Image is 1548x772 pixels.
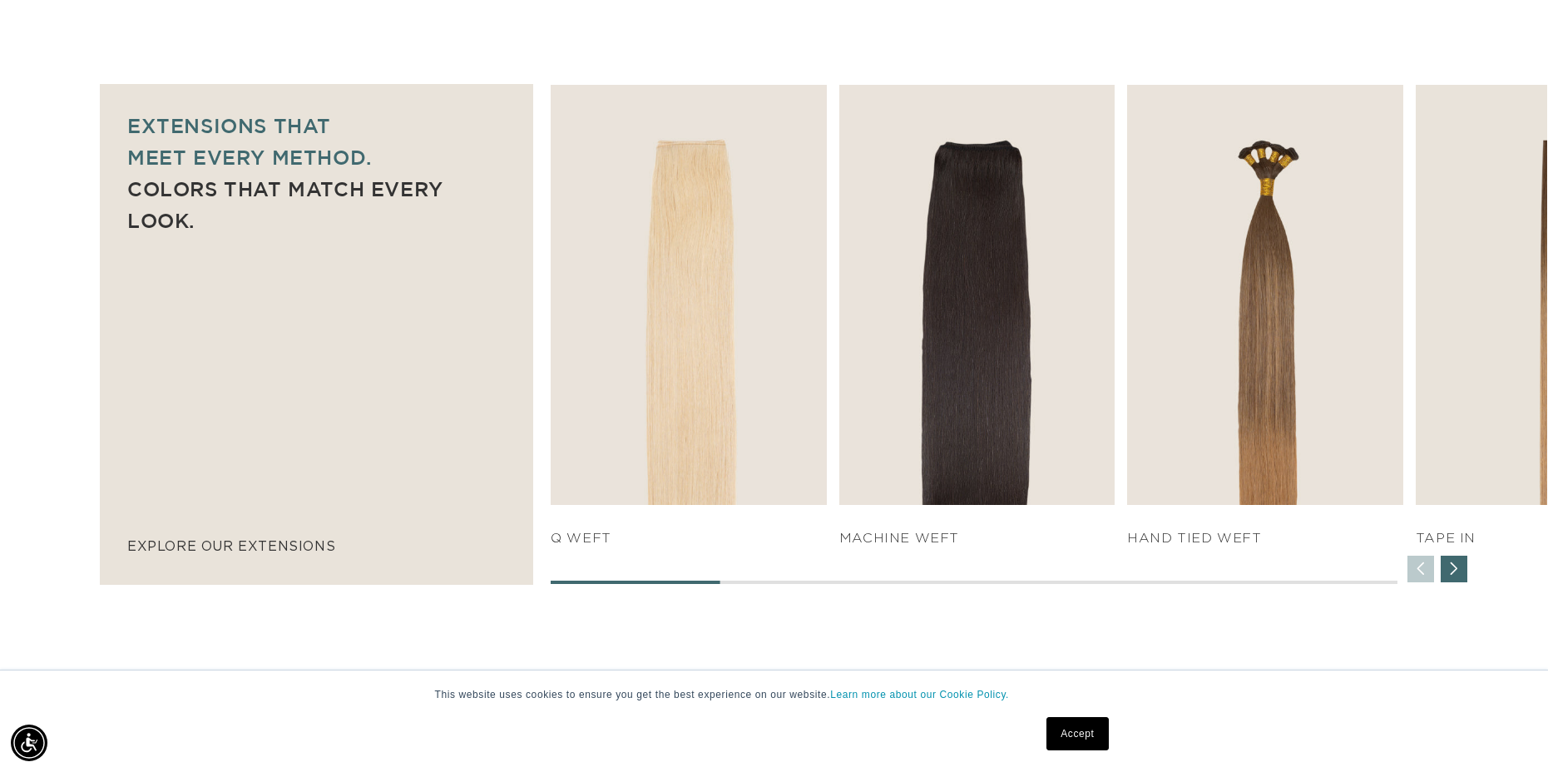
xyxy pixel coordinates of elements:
p: meet every method. [127,141,506,173]
div: 2 / 7 [839,85,1115,547]
p: Colors that match every look. [127,173,506,236]
div: Accessibility Menu [11,725,47,761]
iframe: Chat Widget [1465,692,1548,772]
div: 3 / 7 [1127,85,1403,547]
h4: HAND TIED WEFT [1127,530,1403,547]
a: Learn more about our Cookie Policy. [830,689,1009,700]
div: 1 / 7 [551,85,827,547]
div: Next slide [1441,556,1467,582]
p: Extensions that [127,110,506,141]
p: explore our extensions [127,535,506,559]
h4: q weft [551,530,827,547]
a: Accept [1046,717,1108,750]
h4: Machine Weft [839,530,1115,547]
p: This website uses cookies to ensure you get the best experience on our website. [435,687,1114,702]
